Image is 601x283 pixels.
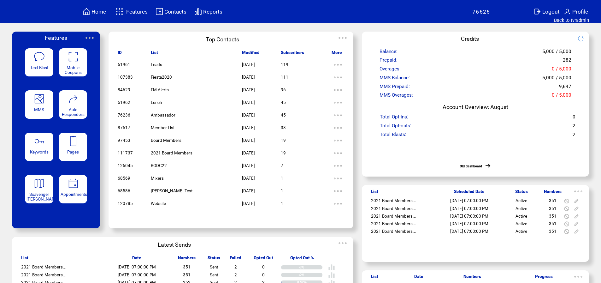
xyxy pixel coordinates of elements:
[371,274,378,282] span: List
[281,201,283,206] span: 1
[68,93,79,105] img: auto-responders.svg
[242,176,255,181] span: [DATE]
[542,9,560,15] span: Logout
[21,273,67,277] span: 2021 Board Members...
[242,100,255,105] span: [DATE]
[158,241,191,248] span: Latest Sends
[380,57,398,66] span: Prepaid:
[332,50,342,58] span: More
[454,189,484,197] span: Scheduled Date
[332,197,344,210] img: ellypsis.svg
[549,229,557,234] span: 351
[336,32,349,44] img: ellypsis.svg
[380,132,406,141] span: Total Blasts:
[332,58,344,71] img: ellypsis.svg
[460,164,482,168] a: Old dashboard
[208,256,220,264] span: Status
[533,8,541,15] img: exit.svg
[563,57,571,66] span: 282
[118,138,130,143] span: 97453
[336,237,349,250] img: ellypsis.svg
[573,123,575,132] span: 2
[515,189,528,197] span: Status
[118,50,122,58] span: ID
[27,192,59,202] span: Scavenger [PERSON_NAME]
[574,199,579,204] img: edit.svg
[151,113,175,117] span: Ambassador
[450,229,488,234] span: [DATE] 07:00:00 PM
[371,198,416,203] span: 2021 Board Members...
[549,206,557,211] span: 351
[332,172,344,185] img: ellypsis.svg
[114,6,125,17] img: features.svg
[290,256,314,264] span: Opted Out %
[572,270,585,283] img: ellypsis.svg
[564,214,569,219] img: notallowed.svg
[332,84,344,96] img: ellypsis.svg
[151,100,162,105] span: Lunch
[82,7,107,16] a: Home
[210,273,218,277] span: Sent
[242,87,255,92] span: [DATE]
[578,35,590,42] img: refresh.png
[564,206,569,211] img: notallowed.svg
[281,87,286,92] span: 96
[194,8,202,15] img: chart.svg
[118,75,133,80] span: 107383
[242,50,260,58] span: Modified
[332,71,344,84] img: ellypsis.svg
[281,163,283,168] span: 7
[21,256,28,264] span: List
[242,201,255,206] span: [DATE]
[59,175,87,212] a: Appointments
[371,189,378,197] span: List
[380,66,401,75] span: Overages:
[151,62,162,67] span: Leads
[151,138,181,143] span: Board Members
[371,221,416,226] span: 2021 Board Members...
[242,62,255,67] span: [DATE]
[151,75,172,80] span: Fiesta2020
[516,198,527,203] span: Active
[563,7,589,16] a: Profile
[450,198,488,203] span: [DATE] 07:00:00 PM
[118,189,130,193] span: 68586
[450,221,488,226] span: [DATE] 07:00:00 PM
[371,214,416,219] span: 2021 Board Members...
[183,265,191,269] span: 351
[206,36,239,43] span: Top Contacts
[118,201,133,206] span: 120785
[151,163,167,168] span: BODC22
[59,90,87,127] a: Auto Responders
[164,9,186,15] span: Contacts
[472,9,490,15] span: 76626
[549,198,557,203] span: 351
[533,7,563,16] a: Logout
[34,107,44,112] span: MMS
[33,135,45,147] img: keywords.svg
[242,75,255,80] span: [DATE]
[564,199,569,204] img: notallowed.svg
[242,138,255,143] span: [DATE]
[156,8,163,15] img: contacts.svg
[242,151,255,155] span: [DATE]
[332,134,344,147] img: ellypsis.svg
[59,133,87,169] a: Pages
[281,176,283,181] span: 1
[281,75,288,80] span: 111
[25,175,53,212] a: Scavenger [PERSON_NAME]
[549,221,557,226] span: 351
[83,8,90,15] img: home.svg
[281,189,283,193] span: 1
[328,264,335,271] img: poll%20-%20white.svg
[281,100,286,105] span: 45
[230,256,241,264] span: Failed
[516,229,527,234] span: Active
[113,5,149,18] a: Features
[281,50,304,58] span: Subscribers
[281,151,286,155] span: 19
[151,151,192,155] span: 2021 Board Members
[371,206,416,211] span: 2021 Board Members...
[25,90,53,127] a: MMS
[151,189,192,193] span: [PERSON_NAME] Test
